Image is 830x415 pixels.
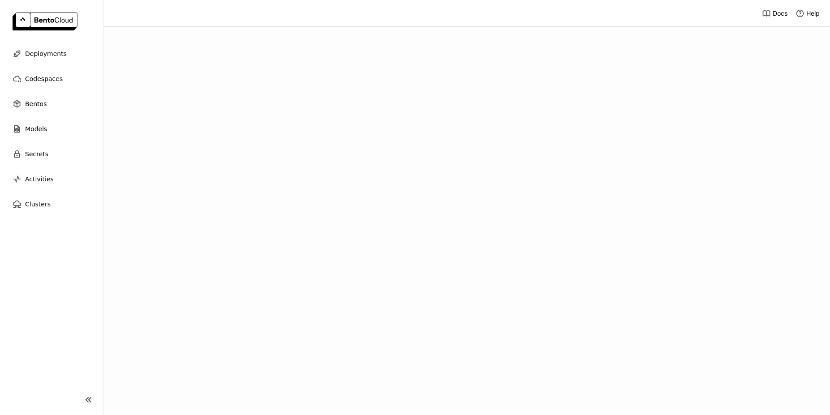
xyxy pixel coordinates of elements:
span: Help [806,9,820,17]
span: Docs [773,9,787,17]
span: Secrets [25,149,48,159]
img: logo [13,13,77,30]
span: Models [25,124,47,134]
a: Clusters [7,195,96,213]
a: Docs [762,9,787,18]
span: Activities [25,174,54,184]
a: Activities [7,170,96,188]
span: Deployments [25,48,67,59]
div: Help [796,9,820,18]
span: Clusters [25,199,51,210]
span: Bentos [25,98,47,109]
span: Codespaces [25,73,63,84]
a: Secrets [7,145,96,163]
a: Bentos [7,95,96,113]
a: Models [7,120,96,138]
